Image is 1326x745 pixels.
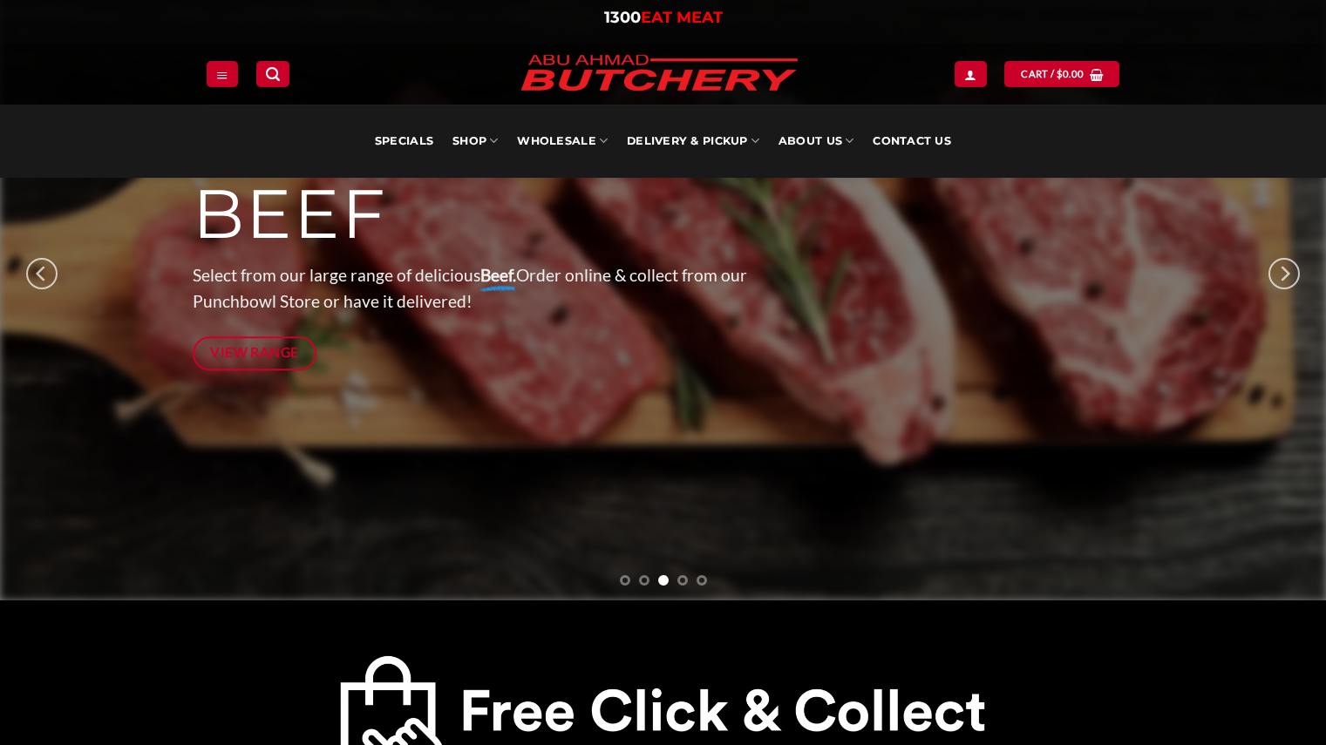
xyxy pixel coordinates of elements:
span: 1300 [604,8,641,27]
a: SHOP [452,105,498,178]
a: About Us [779,105,853,178]
li: Page dot 5 [697,575,707,586]
a: Contact Us [873,105,951,178]
button: Previous [26,208,58,339]
bdi: 0.00 [1057,68,1085,79]
img: Abu Ahmad Butchery [507,44,812,105]
a: 1300EAT MEAT [604,8,723,27]
a: Specials [375,105,433,178]
button: Next [1268,208,1300,339]
span: BEEF [193,173,388,256]
a: View cart [1004,61,1119,86]
span: Cart / [1021,66,1084,82]
li: Page dot 1 [620,575,630,586]
span: EAT MEAT [641,8,723,27]
a: View Range [193,336,317,370]
a: Menu [207,61,238,86]
li: Page dot 4 [677,575,688,586]
a: Wholesale [517,105,608,178]
span: View Range [210,342,299,363]
span: Select from our large range of delicious Order online & collect from our Punchbowl Store or have ... [193,265,747,312]
a: Search [256,61,289,86]
strong: Beef. [480,265,516,285]
li: Page dot 3 [658,575,669,586]
a: Login [955,61,986,86]
span: $ [1057,66,1063,82]
a: Delivery & Pickup [627,105,759,178]
li: Page dot 2 [639,575,649,586]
